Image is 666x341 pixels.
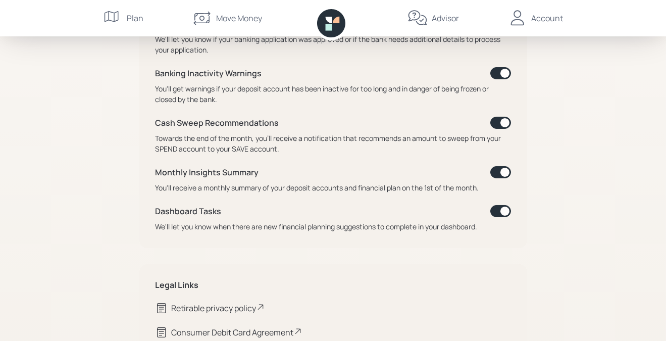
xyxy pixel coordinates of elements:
div: Advisor [432,12,459,24]
div: Retirable privacy policy [172,302,265,314]
div: Cash Sweep Recommendations [156,117,279,129]
h5: Legal Links [156,280,511,290]
div: Plan [127,12,144,24]
div: You'll get warnings if your deposit account has been inactive for too long and in danger of being... [156,83,511,105]
div: Dashboard Tasks [156,205,222,217]
div: You'll receive a monthly summary of your deposit accounts and financial plan on the 1st of the mo... [156,182,511,193]
div: Towards the end of the month, you'll receive a notification that recommends an amount to sweep fr... [156,133,511,154]
div: Monthly Insights Summary [156,166,259,178]
div: Banking Inactivity Warnings [156,67,262,79]
div: Consumer Debit Card Agreement [172,326,302,338]
div: Account [532,12,563,24]
div: Move Money [216,12,262,24]
div: We'll let you know when there are new financial planning suggestions to complete in your dashboard. [156,221,511,232]
div: We'll let you know if your banking application was approved or if the bank needs additional detai... [156,34,511,55]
